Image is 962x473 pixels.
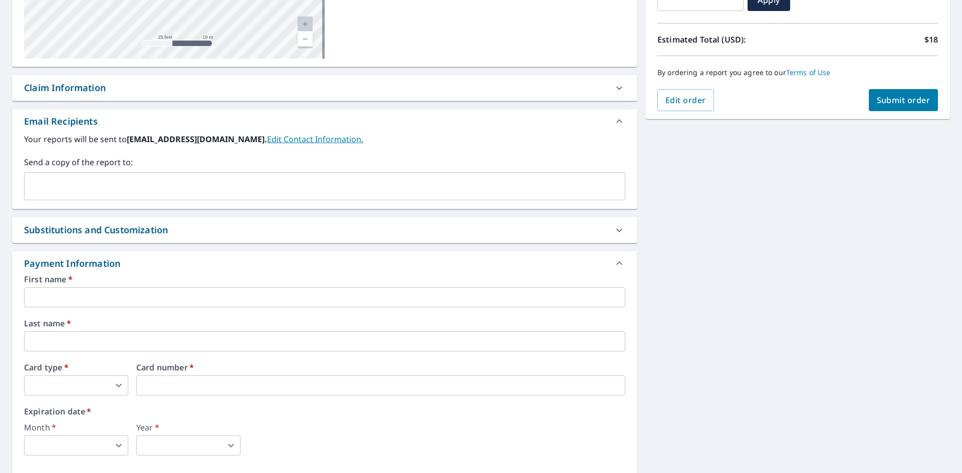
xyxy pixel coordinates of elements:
p: Estimated Total (USD): [657,34,798,46]
label: Year [136,423,241,431]
label: Send a copy of the report to: [24,156,625,168]
div: Claim Information [24,81,106,95]
div: Email Recipients [24,115,98,128]
div: Email Recipients [12,109,637,133]
button: Edit order [657,89,714,111]
a: EditContactInfo [267,134,363,145]
a: Terms of Use [786,68,831,77]
label: Your reports will be sent to [24,133,625,145]
p: $18 [924,34,938,46]
a: Current Level 20, Zoom In Disabled [298,17,313,32]
div: Substitutions and Customization [24,223,168,237]
button: Submit order [869,89,938,111]
label: First name [24,275,625,283]
div: ​ [24,375,128,395]
label: Card type [24,363,128,371]
div: Claim Information [12,75,637,101]
div: Payment Information [24,257,124,270]
label: Expiration date [24,407,625,415]
label: Card number [136,363,625,371]
div: ​ [24,435,128,455]
label: Last name [24,319,625,327]
label: Month [24,423,128,431]
div: Substitutions and Customization [12,217,637,243]
b: [EMAIL_ADDRESS][DOMAIN_NAME]. [127,134,267,145]
span: Edit order [665,95,706,106]
span: Submit order [877,95,930,106]
div: Payment Information [12,251,637,275]
p: By ordering a report you agree to our [657,68,938,77]
div: ​ [136,435,241,455]
a: Current Level 20, Zoom Out [298,32,313,47]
